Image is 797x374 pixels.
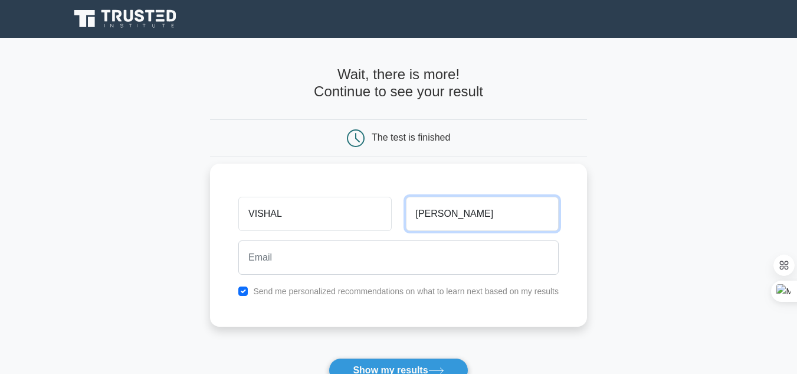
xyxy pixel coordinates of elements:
[253,287,559,296] label: Send me personalized recommendations on what to learn next based on my results
[238,197,391,231] input: First name
[406,197,559,231] input: Last name
[238,240,559,275] input: Email
[372,132,450,142] div: The test is finished
[210,66,587,100] h4: Wait, there is more! Continue to see your result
